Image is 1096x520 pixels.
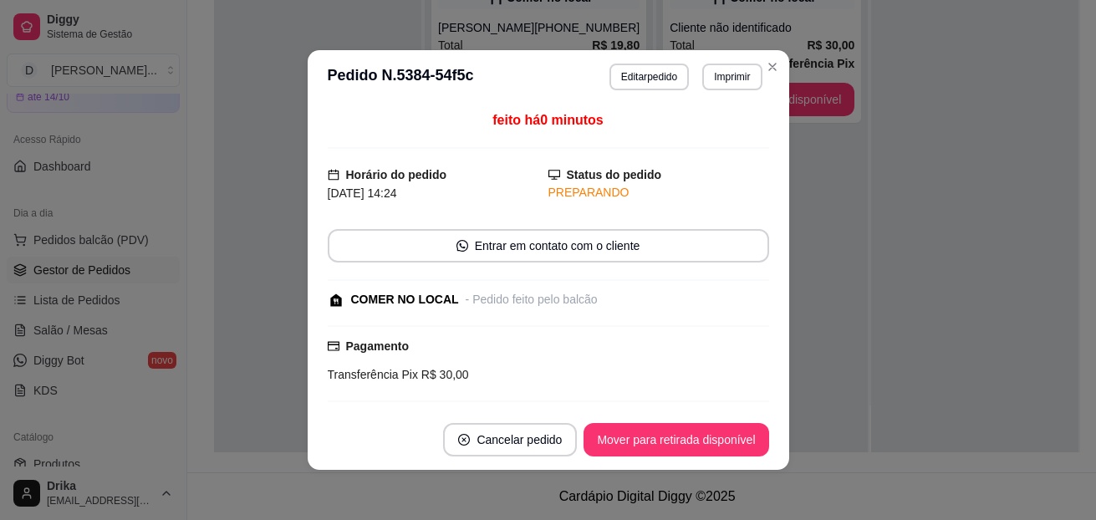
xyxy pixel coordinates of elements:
span: R$ 30,00 [418,368,469,381]
div: - Pedido feito pelo balcão [466,291,598,308]
strong: Status do pedido [567,168,662,181]
button: whats-appEntrar em contato com o cliente [328,229,769,263]
button: Close [759,54,786,80]
span: desktop [548,169,560,181]
button: Imprimir [702,64,762,90]
span: [DATE] 14:24 [328,186,397,200]
button: Editarpedido [609,64,689,90]
button: Mover para retirada disponível [584,423,768,456]
span: close-circle [458,434,470,446]
div: PREPARANDO [548,184,769,201]
button: close-circleCancelar pedido [443,423,577,456]
h3: Pedido N. 5384-54f5c [328,64,474,90]
span: credit-card [328,340,339,352]
strong: Pagamento [346,339,409,353]
span: calendar [328,169,339,181]
strong: Horário do pedido [346,168,447,181]
span: whats-app [456,240,468,252]
span: Transferência Pix [328,368,418,381]
span: feito há 0 minutos [492,113,603,127]
div: COMER NO LOCAL [351,291,459,308]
